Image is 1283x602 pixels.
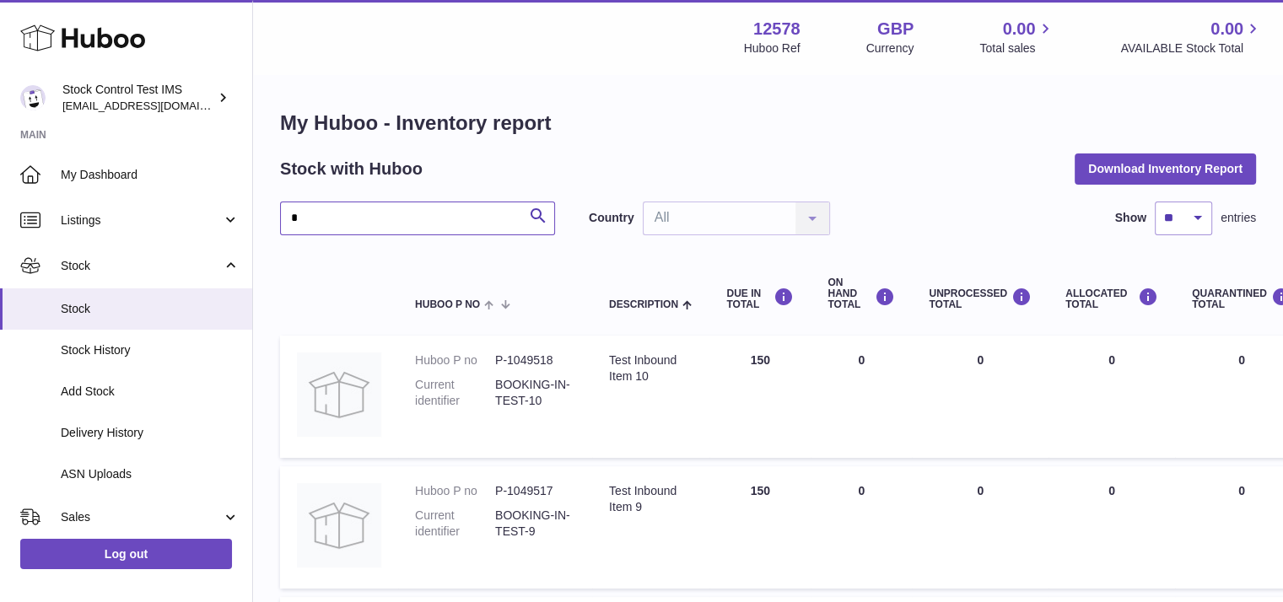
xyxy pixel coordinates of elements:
div: UNPROCESSED Total [929,288,1032,310]
dd: BOOKING-IN-TEST-10 [495,377,575,409]
div: ON HAND Total [827,277,895,311]
button: Download Inventory Report [1075,153,1256,184]
span: Listings [61,212,222,228]
div: ALLOCATED Total [1065,288,1158,310]
td: 0 [1049,336,1175,458]
dt: Huboo P no [415,352,495,368]
label: Country [589,210,634,226]
div: Stock Control Test IMS [62,82,214,114]
div: Test Inbound Item 10 [609,352,693,384]
img: internalAdmin-12578@internal.huboo.com [20,85,46,110]
dd: BOOKING-IN-TEST-9 [495,508,575,540]
dd: P-1049517 [495,483,575,499]
dt: Current identifier [415,508,495,540]
img: product image [297,483,381,567]
a: Log out [20,539,232,569]
span: Total sales [979,40,1054,56]
span: Stock [61,258,222,274]
h1: My Huboo - Inventory report [280,110,1256,137]
span: 0.00 [1210,18,1243,40]
span: ASN Uploads [61,466,240,482]
a: 0.00 Total sales [979,18,1054,56]
span: Stock [61,301,240,317]
span: My Dashboard [61,167,240,183]
span: Add Stock [61,384,240,400]
span: Sales [61,509,222,525]
h2: Stock with Huboo [280,158,423,180]
div: Test Inbound Item 9 [609,483,693,515]
span: Delivery History [61,425,240,441]
td: 150 [709,466,811,589]
td: 0 [1049,466,1175,589]
div: DUE IN TOTAL [726,288,794,310]
td: 0 [811,336,912,458]
dt: Current identifier [415,377,495,409]
span: [EMAIL_ADDRESS][DOMAIN_NAME] [62,99,248,112]
span: entries [1221,210,1256,226]
td: 150 [709,336,811,458]
span: AVAILABLE Stock Total [1120,40,1263,56]
span: Stock History [61,342,240,358]
strong: 12578 [753,18,801,40]
div: Huboo Ref [744,40,801,56]
div: Currency [866,40,914,56]
a: 0.00 AVAILABLE Stock Total [1120,18,1263,56]
td: 0 [811,466,912,589]
dt: Huboo P no [415,483,495,499]
span: Huboo P no [415,299,480,310]
strong: GBP [877,18,914,40]
td: 0 [912,466,1049,589]
label: Show [1115,210,1146,226]
td: 0 [912,336,1049,458]
dd: P-1049518 [495,352,575,368]
span: 0.00 [1003,18,1036,40]
span: Description [609,299,678,310]
span: 0 [1238,353,1245,367]
span: 0 [1238,484,1245,497]
img: product image [297,352,381,437]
